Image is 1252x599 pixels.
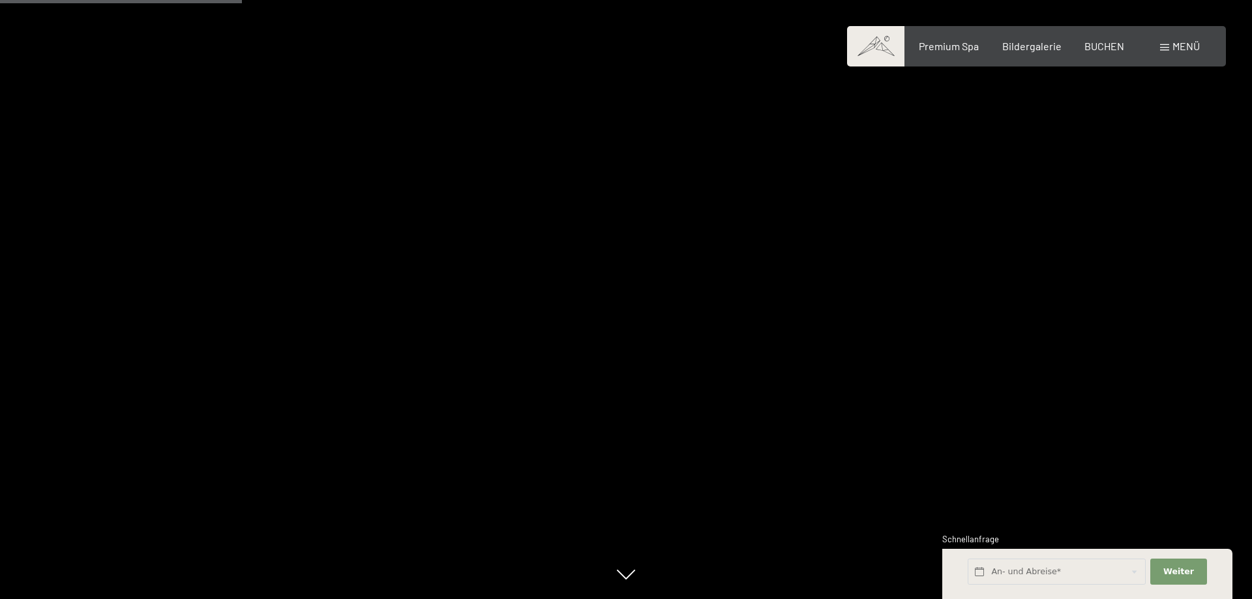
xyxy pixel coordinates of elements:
a: Bildergalerie [1002,40,1062,52]
span: Menü [1172,40,1200,52]
button: Weiter [1150,559,1206,585]
a: Premium Spa [919,40,979,52]
span: Schnellanfrage [942,534,999,544]
span: Weiter [1163,566,1194,577]
a: BUCHEN [1084,40,1124,52]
